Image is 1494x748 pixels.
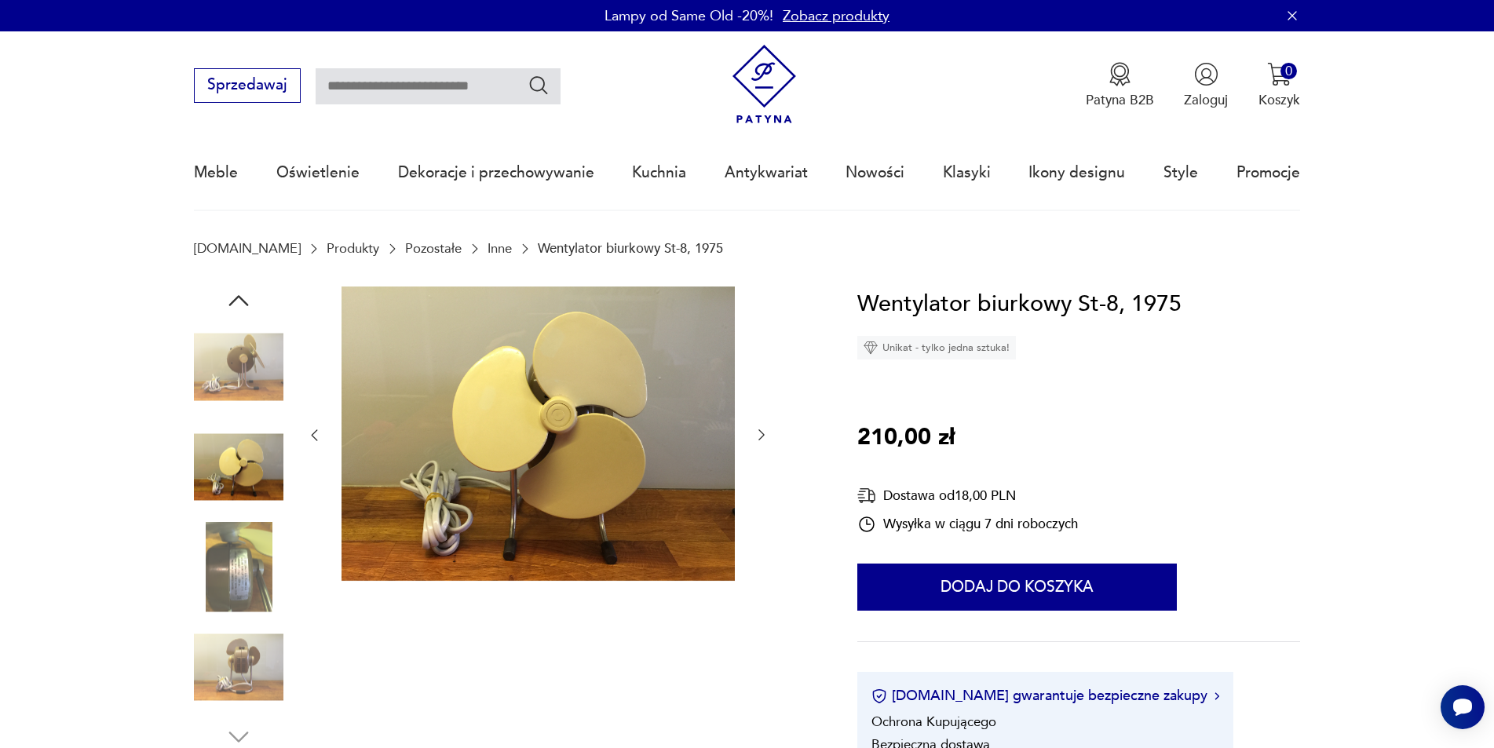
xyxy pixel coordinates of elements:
button: 0Koszyk [1258,62,1300,109]
a: Klasyki [943,137,991,209]
p: Zaloguj [1184,91,1228,109]
button: Patyna B2B [1086,62,1154,109]
p: 210,00 zł [857,420,955,456]
img: Patyna - sklep z meblami i dekoracjami vintage [725,45,804,124]
div: Unikat - tylko jedna sztuka! [857,336,1016,359]
a: Ikona medaluPatyna B2B [1086,62,1154,109]
a: Meble [194,137,238,209]
img: Zdjęcie produktu Wentylator biurkowy St-8, 1975 [194,422,283,512]
img: Ikona dostawy [857,486,876,505]
p: Wentylator biurkowy St-8, 1975 [538,241,723,256]
img: Ikona koszyka [1267,62,1291,86]
li: Ochrona Kupującego [871,713,996,731]
img: Ikona diamentu [864,341,878,355]
a: Nowości [846,137,904,209]
a: Pozostałe [405,241,462,256]
a: Inne [488,241,512,256]
a: Oświetlenie [276,137,360,209]
a: Promocje [1236,137,1300,209]
button: Zaloguj [1184,62,1228,109]
iframe: Smartsupp widget button [1441,685,1485,729]
a: Antykwariat [725,137,808,209]
button: Sprzedawaj [194,68,300,103]
img: Ikona certyfikatu [871,688,887,704]
h1: Wentylator biurkowy St-8, 1975 [857,286,1182,323]
a: Ikony designu [1028,137,1125,209]
p: Patyna B2B [1086,91,1154,109]
a: Sprzedawaj [194,80,300,93]
p: Lampy od Same Old -20%! [605,6,773,26]
a: Dekoracje i przechowywanie [398,137,594,209]
img: Zdjęcie produktu Wentylator biurkowy St-8, 1975 [194,523,283,612]
img: Ikona strzałki w prawo [1215,692,1219,700]
img: Ikona medalu [1108,62,1132,86]
button: Szukaj [528,74,550,97]
a: [DOMAIN_NAME] [194,241,301,256]
div: 0 [1280,63,1297,79]
img: Ikonka użytkownika [1194,62,1218,86]
p: Koszyk [1258,91,1300,109]
div: Dostawa od 18,00 PLN [857,486,1078,505]
a: Produkty [327,241,379,256]
a: Kuchnia [632,137,686,209]
img: Zdjęcie produktu Wentylator biurkowy St-8, 1975 [194,323,283,412]
img: Zdjęcie produktu Wentylator biurkowy St-8, 1975 [194,622,283,712]
button: [DOMAIN_NAME] gwarantuje bezpieczne zakupy [871,686,1219,706]
a: Zobacz produkty [783,6,889,26]
a: Style [1163,137,1198,209]
img: Zdjęcie produktu Wentylator biurkowy St-8, 1975 [342,286,735,582]
div: Wysyłka w ciągu 7 dni roboczych [857,515,1078,534]
button: Dodaj do koszyka [857,564,1177,611]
